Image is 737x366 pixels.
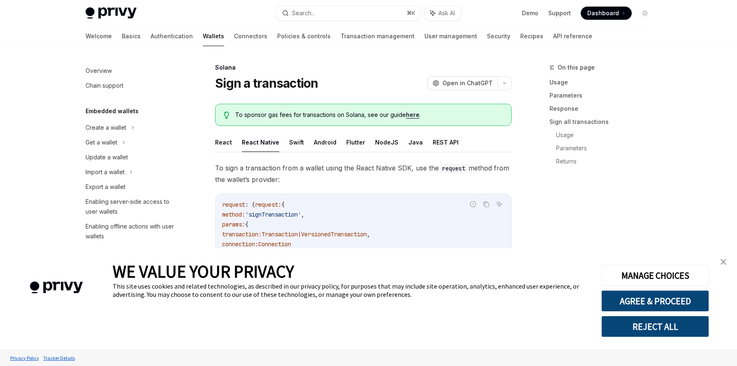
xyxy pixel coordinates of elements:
[86,182,125,192] div: Export a wallet
[548,9,571,17] a: Support
[255,201,278,208] span: request
[292,8,315,18] div: Search...
[556,128,658,142] a: Usage
[215,133,232,152] button: React
[79,78,184,93] a: Chain support
[553,26,592,46] a: API reference
[242,221,245,228] span: :
[151,26,193,46] a: Authentication
[245,211,301,218] span: 'signTransaction'
[424,26,477,46] a: User management
[289,133,304,152] button: Swift
[549,102,658,115] a: Response
[215,63,512,72] div: Solana
[549,76,658,89] a: Usage
[86,7,137,19] img: light logo
[277,26,331,46] a: Policies & controls
[298,231,301,238] span: |
[408,133,423,152] button: Java
[79,180,184,194] a: Export a wallet
[222,221,242,228] span: params
[203,26,224,46] a: Wallets
[276,6,420,21] button: Search...⌘K
[301,211,304,218] span: ,
[86,26,112,46] a: Welcome
[122,26,141,46] a: Basics
[438,9,455,17] span: Ask AI
[427,76,498,90] button: Open in ChatGPT
[439,164,468,173] code: request
[8,351,41,365] a: Privacy Policy
[278,201,281,208] span: :
[234,26,267,46] a: Connectors
[721,259,726,265] img: close banner
[494,199,505,210] button: Ask AI
[79,194,184,219] a: Enabling server-side access to user wallets
[12,270,100,305] img: company logo
[242,133,279,152] button: React Native
[222,231,258,238] span: transaction
[601,290,709,312] button: AGREE & PROCEED
[86,221,179,241] div: Enabling offline actions with user wallets
[258,240,291,248] span: Connection
[41,351,77,365] a: Tracker Details
[558,63,595,72] span: On this page
[468,199,478,210] button: Report incorrect code
[222,240,255,248] span: connection
[224,112,229,119] svg: Tip
[443,79,493,87] span: Open in ChatGPT
[79,150,184,165] a: Update a wallet
[86,138,117,147] div: Get a wallet
[424,6,461,21] button: Ask AI
[407,10,415,16] span: ⌘ K
[601,265,709,286] button: MANAGE CHOICES
[481,199,491,210] button: Copy the contents from the code block
[522,9,538,17] a: Demo
[245,201,255,208] span: : (
[581,7,632,20] a: Dashboard
[222,201,245,208] span: request
[242,211,245,218] span: :
[281,201,285,208] span: {
[556,142,658,155] a: Parameters
[235,111,503,119] span: To sponsor gas fees for transactions on Solana, see our guide .
[113,282,589,298] div: This site uses cookies and related technologies, as described in our privacy policy, for purposes...
[255,240,258,248] span: :
[215,76,318,91] h1: Sign a transaction
[86,167,125,177] div: Import a wallet
[262,231,298,238] span: Transaction
[601,316,709,337] button: REJECT ALL
[86,81,123,91] div: Chain support
[86,197,179,217] div: Enabling server-side access to user wallets
[375,133,399,152] button: NodeJS
[79,63,184,78] a: Overview
[222,211,242,218] span: method
[549,115,658,128] a: Sign all transactions
[86,123,126,133] div: Create a wallet
[113,261,294,282] span: WE VALUE YOUR PRIVACY
[433,133,459,152] button: REST API
[314,133,336,152] button: Android
[406,111,419,119] a: here
[258,231,262,238] span: :
[346,133,365,152] button: Flutter
[638,7,651,20] button: Toggle dark mode
[715,254,732,270] a: close banner
[487,26,510,46] a: Security
[86,152,128,162] div: Update a wallet
[367,231,370,238] span: ,
[86,66,112,76] div: Overview
[556,155,658,168] a: Returns
[301,231,367,238] span: VersionedTransaction
[520,26,543,46] a: Recipes
[86,106,139,116] h5: Embedded wallets
[341,26,415,46] a: Transaction management
[549,89,658,102] a: Parameters
[587,9,619,17] span: Dashboard
[245,221,248,228] span: {
[79,219,184,244] a: Enabling offline actions with user wallets
[215,162,512,185] span: To sign a transaction from a wallet using the React Native SDK, use the method from the wallet’s ...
